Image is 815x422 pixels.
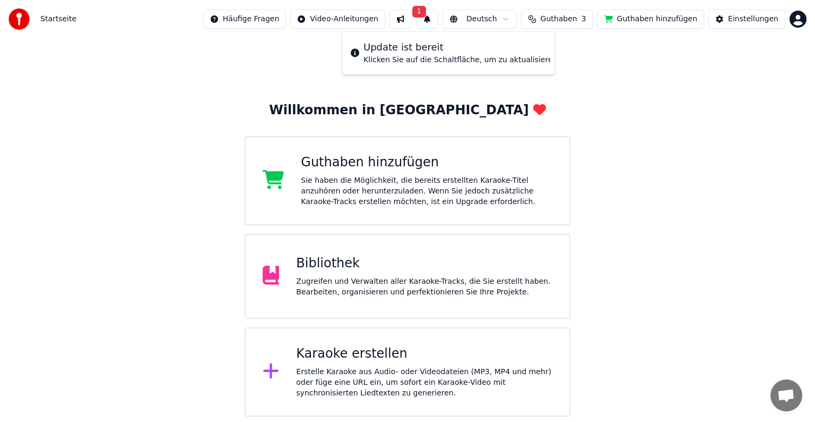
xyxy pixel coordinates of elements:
[296,367,552,399] div: Erstelle Karaoke aus Audio- oder Videodateien (MP3, MP4 und mehr) oder füge eine URL ein, um sofo...
[412,6,426,18] span: 1
[301,154,552,171] div: Guthaben hinzufügen
[40,14,76,24] span: Startseite
[363,40,557,55] div: Update ist bereit
[363,55,557,65] div: Klicken Sie auf die Schaltfläche, um zu aktualisieren
[290,10,385,29] button: Video-Anleitungen
[40,14,76,24] nav: breadcrumb
[296,255,552,272] div: Bibliothek
[269,102,545,119] div: Willkommen in [GEOGRAPHIC_DATA]
[541,14,577,24] span: Guthaben
[296,276,552,298] div: Zugreifen und Verwalten aller Karaoke-Tracks, die Sie erstellt haben. Bearbeiten, organisieren un...
[582,14,586,24] span: 3
[203,10,287,29] button: Häufige Fragen
[728,14,778,24] div: Einstellungen
[416,10,438,29] button: 1
[597,10,705,29] button: Guthaben hinzufügen
[770,379,802,411] a: Chat öffnen
[301,175,552,207] div: Sie haben die Möglichkeit, die bereits erstellten Karaoke-Titel anzuhören oder herunterzuladen. W...
[521,10,593,29] button: Guthaben3
[708,10,785,29] button: Einstellungen
[8,9,30,30] img: youka
[296,345,552,362] div: Karaoke erstellen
